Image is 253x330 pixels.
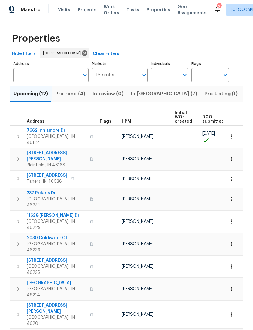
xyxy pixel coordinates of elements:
label: Markets [92,62,148,66]
span: [PERSON_NAME] [122,177,153,181]
button: Clear Filters [90,48,122,60]
span: Clear Filters [93,50,119,58]
span: [GEOGRAPHIC_DATA], IN 46239 [27,241,86,253]
span: Properties [12,36,60,42]
span: Projects [78,7,96,13]
span: 1 Selected [96,73,116,78]
span: [GEOGRAPHIC_DATA] [27,280,86,286]
span: 2030 Coldwater Ct [27,235,86,241]
span: Hide filters [12,50,36,58]
span: [GEOGRAPHIC_DATA], IN 46112 [27,134,86,146]
span: [PERSON_NAME] [122,219,153,224]
div: [GEOGRAPHIC_DATA] [40,48,89,58]
label: Address [13,62,89,66]
span: Maestro [21,7,41,13]
span: [GEOGRAPHIC_DATA], IN 46214 [27,286,86,298]
span: Fishers, IN 46038 [27,179,67,185]
span: In-[GEOGRAPHIC_DATA] (7) [131,90,197,98]
span: DCO submitted [202,115,224,124]
span: [PERSON_NAME] [122,312,153,317]
button: Open [221,71,230,79]
span: Work Orders [104,4,119,16]
div: 2 [217,4,221,10]
span: Plainfield, IN 46168 [27,162,86,168]
span: [PERSON_NAME] [122,242,153,246]
span: [GEOGRAPHIC_DATA], IN 46235 [27,264,86,276]
span: Properties [147,7,170,13]
span: HPM [122,119,131,124]
span: [DATE] [202,131,215,136]
span: Pre-reno (4) [55,90,85,98]
span: Upcoming (12) [13,90,48,98]
span: Tasks [126,8,139,12]
label: Individuals [151,62,188,66]
span: [GEOGRAPHIC_DATA], IN 46241 [27,196,86,208]
span: [STREET_ADDRESS][PERSON_NAME] [27,302,86,315]
button: Open [180,71,189,79]
span: [PERSON_NAME] [122,157,153,161]
span: 7662 Innismore Dr [27,128,86,134]
span: Address [27,119,45,124]
span: Visits [58,7,70,13]
span: [STREET_ADDRESS] [27,172,67,179]
span: Initial WOs created [175,111,192,124]
button: Hide filters [10,48,38,60]
button: Open [140,71,148,79]
span: 337 Polaris Dr [27,190,86,196]
span: [PERSON_NAME] [122,134,153,139]
span: [PERSON_NAME] [122,287,153,291]
span: [GEOGRAPHIC_DATA], IN 46229 [27,219,86,231]
span: 11628 [PERSON_NAME] Dr [27,213,86,219]
span: In-review (0) [93,90,123,98]
span: Geo Assignments [177,4,207,16]
span: [STREET_ADDRESS][PERSON_NAME] [27,150,86,162]
label: Flags [191,62,229,66]
span: Pre-Listing (1) [204,90,238,98]
span: [GEOGRAPHIC_DATA], IN 46201 [27,315,86,327]
span: [PERSON_NAME] [122,264,153,269]
button: Open [81,71,89,79]
span: Flags [100,119,111,124]
span: [PERSON_NAME] [122,197,153,201]
span: [GEOGRAPHIC_DATA] [43,50,83,56]
span: [STREET_ADDRESS] [27,257,86,264]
